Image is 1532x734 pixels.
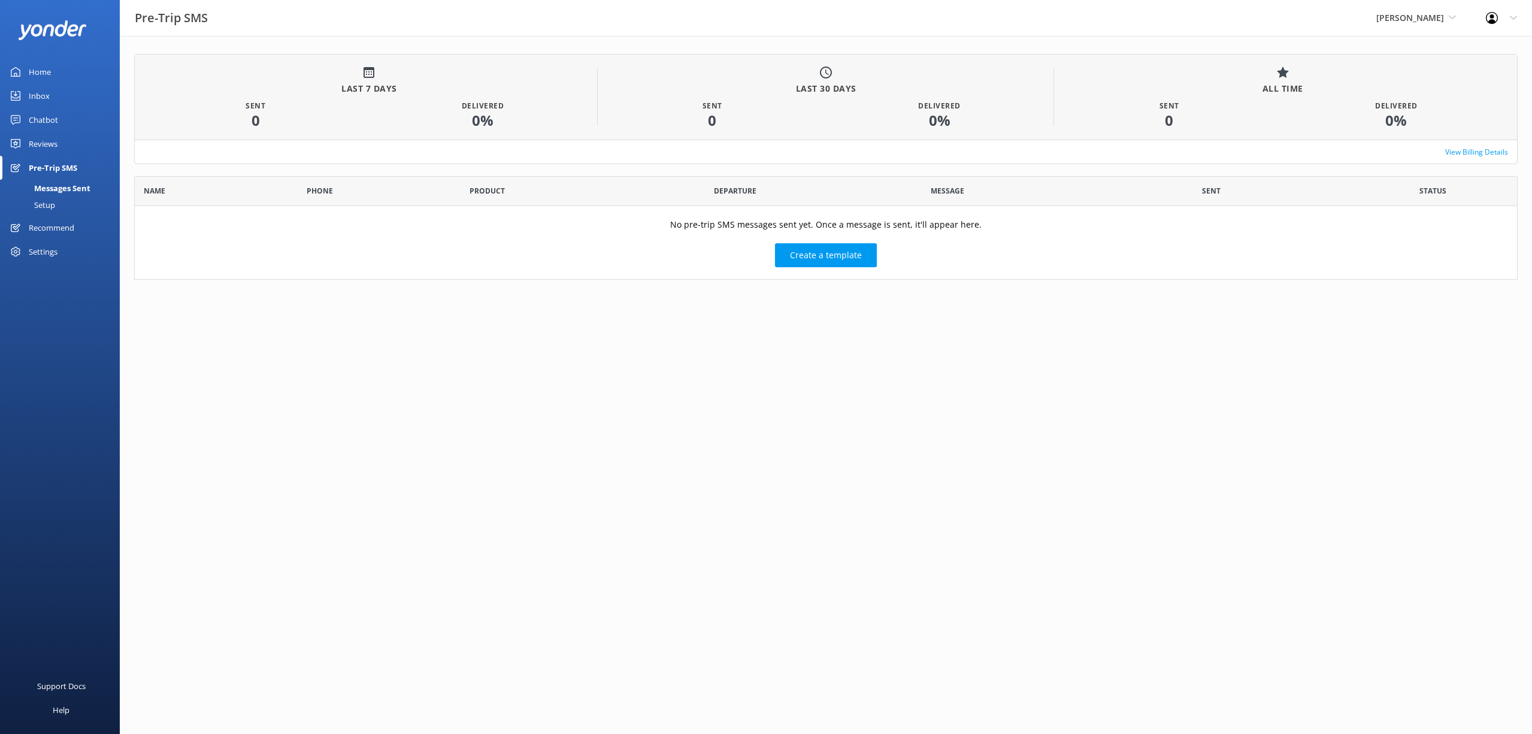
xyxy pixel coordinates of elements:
[37,674,86,698] div: Support Docs
[1385,113,1407,128] h1: 0 %
[246,100,265,111] div: Sent
[18,20,87,40] img: yonder-white-logo.png
[29,108,58,132] div: Chatbot
[1202,185,1221,197] span: Sent
[462,100,504,111] div: Delivered
[796,82,856,95] h4: LAST 30 DAYS
[7,197,55,213] div: Setup
[1445,146,1508,158] a: View Billing Details
[252,113,260,128] h1: 0
[929,113,950,128] h1: 0 %
[29,60,51,84] div: Home
[29,84,50,108] div: Inbox
[29,156,77,180] div: Pre-Trip SMS
[134,206,1518,279] div: grid
[1375,100,1418,111] div: Delivered
[7,197,120,213] a: Setup
[472,113,493,128] h1: 0 %
[29,132,57,156] div: Reviews
[670,218,982,231] p: No pre-trip SMS messages sent yet. Once a message is sent, it'll appear here.
[775,243,877,267] button: Create a template
[708,113,716,128] h1: 0
[53,698,69,722] div: Help
[307,185,333,197] span: Phone
[918,100,961,111] div: Delivered
[1419,185,1446,197] span: Status
[7,180,90,197] div: Messages Sent
[29,216,74,240] div: Recommend
[1159,100,1179,111] div: Sent
[931,185,964,197] span: Message
[1165,113,1173,128] h1: 0
[144,185,165,197] span: Name
[714,185,756,197] span: Departure
[470,185,505,197] span: Product
[29,240,57,264] div: Settings
[703,100,722,111] div: Sent
[1262,82,1303,95] h4: ALL TIME
[135,8,208,28] h3: Pre-Trip SMS
[1376,12,1444,23] span: [PERSON_NAME]
[7,180,120,197] a: Messages Sent
[341,82,397,95] h4: LAST 7 DAYS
